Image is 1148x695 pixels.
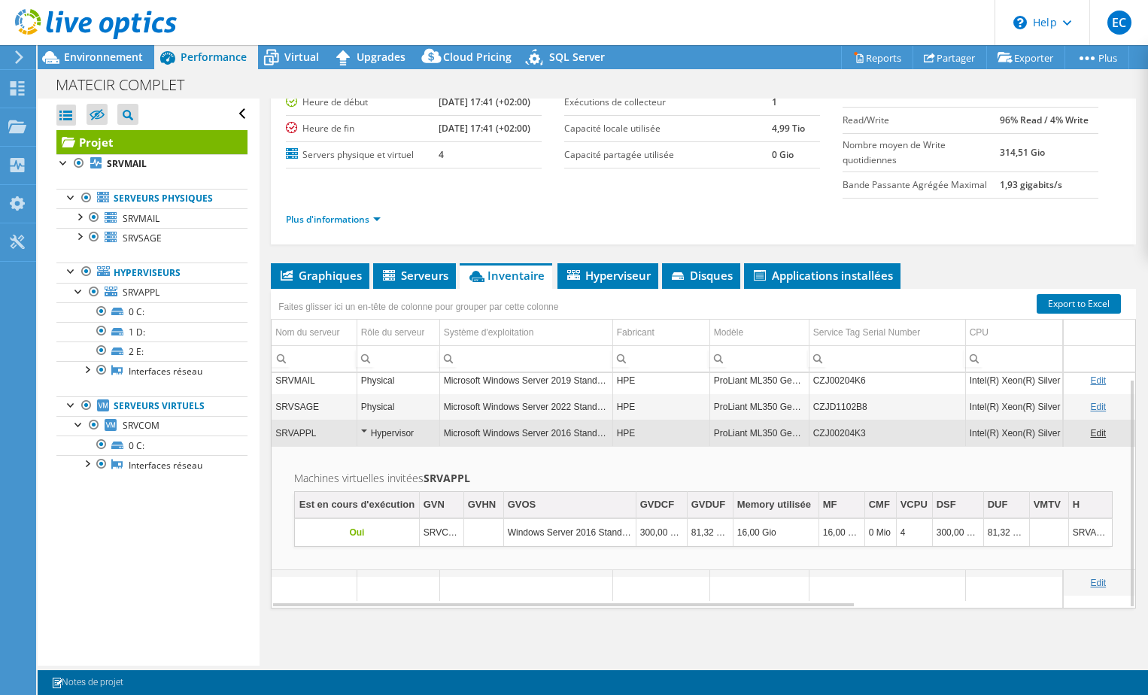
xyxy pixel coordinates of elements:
div: Système d'exploitation [444,323,534,341]
td: Est en cours d'exécution Column [295,492,419,518]
a: Edit [1090,428,1106,439]
b: 96% Read / 4% Write [1000,114,1089,126]
td: Column Service Tag Serial Number, Value CZJD1102B8 [809,393,965,420]
td: Column DSF, Value 300,00 Gio [932,520,983,546]
td: Column Memory utilisée, Value 16,00 Gio [733,520,818,546]
label: Bande Passante Agrégée Maximal [843,178,1000,193]
td: GVHN Column [463,492,503,518]
td: GVDCF Column [636,492,687,518]
b: SRVMAIL [107,157,147,170]
td: DUF Column [983,492,1029,518]
a: SRVMAIL [56,208,248,228]
label: Capacité partagée utilisée [564,147,771,162]
div: Est en cours d'exécution [299,496,415,514]
td: Column Système d'exploitation, Filter cell [439,345,612,372]
a: Projet [56,130,248,154]
td: Column GVHN, Value [463,520,503,546]
span: Cloud Pricing [443,50,512,64]
td: Column Système d'exploitation, Value Microsoft Windows Server 2016 Standard [439,420,612,446]
div: Faites glisser ici un en-tête de colonne pour grouper par cette colonne [275,296,562,317]
div: Physical [361,372,436,390]
label: Heure de fin [286,121,439,136]
td: VCPU Column [896,492,932,518]
b: 1,93 gigabits/s [1000,178,1062,191]
td: CMF Column [864,492,896,518]
td: Column CPU, Value Intel(R) Xeon(R) Silver 4214 CPU @ 2.20GHz [965,367,1148,393]
td: Column MF, Value 16,00 Gio [818,520,864,546]
b: [DATE] 17:41 (+02:00) [439,122,530,135]
td: Column CPU, Value Intel(R) Xeon(R) Silver 4208 CPU @ 2.10GHz [965,393,1148,420]
b: 1 [772,96,777,108]
a: SRVSAGE [56,228,248,247]
label: Nombre moyen de Write quotidiennes [843,138,1000,168]
label: Heure de début [286,95,439,110]
div: CPU [970,323,989,341]
td: Column Nom du serveur, Value SRVMAIL [272,367,357,393]
div: Modèle [714,323,743,341]
td: Column VCPU, Value 4 [896,520,932,546]
a: Partager [913,46,987,69]
span: Disques [670,268,733,283]
b: 3966 en pic, 2633 à 95 % [1000,69,1082,100]
div: VMTV [1034,496,1061,514]
td: Column CPU, Value Intel(R) Xeon(R) Silver 4214 CPU @ 2.20GHz [965,420,1148,446]
div: H [1073,496,1080,514]
a: Notes de projet [41,673,134,692]
div: GVDUF [691,496,726,514]
td: VMTV Column [1029,492,1068,518]
td: Column CPU, Filter cell [965,345,1148,372]
td: GVN Column [419,492,463,518]
span: SRVAPPL [123,286,159,299]
td: Column Modèle, Value ProLiant ML350 Gen10 [709,367,809,393]
span: EC [1107,11,1131,35]
b: 4 [439,148,444,161]
td: Column Service Tag Serial Number, Value CZJ00204K6 [809,367,965,393]
div: Data grid [294,491,1113,547]
span: SRVMAIL [123,212,159,225]
td: Fabricant Column [612,320,709,346]
b: 314,51 Gio [1000,146,1045,159]
div: DSF [937,496,956,514]
span: Applications installées [752,268,893,283]
td: Column Fabricant, Filter cell [612,345,709,372]
td: Column GVDUF, Value 81,32 Gio [687,520,733,546]
td: Service Tag Serial Number Column [809,320,965,346]
td: Column Est en cours d'exécution, Value Yes [295,520,419,546]
a: Hyperviseurs [56,263,248,282]
a: SRVAPPL [56,283,248,302]
div: GVOS [508,496,536,514]
a: SRVCOM [56,416,248,436]
td: Modèle Column [709,320,809,346]
td: Column Service Tag Serial Number, Value CZJ00204K3 [809,420,965,446]
h1: MATECIR COMPLET [49,77,208,93]
td: Column Modèle, Value ProLiant ML350 Gen10 [709,393,809,420]
td: Column Rôle du serveur, Value Physical [357,367,439,393]
td: Column Nom du serveur, Value SRVAPPL [272,420,357,446]
td: Column Fabricant, Value HPE [612,367,709,393]
div: Nom du serveur [275,323,339,341]
span: SRVSAGE [123,232,162,244]
a: 0 C: [56,302,248,322]
td: Column VMTV, Value [1029,520,1068,546]
a: Export to Excel [1037,294,1121,314]
div: MF [823,496,837,514]
span: Serveurs [381,268,448,283]
span: Upgrades [357,50,405,64]
td: Column GVDCF, Value 300,00 Gio [636,520,687,546]
td: GVDUF Column [687,492,733,518]
label: Read/Write [843,113,1000,128]
td: Column Nom du serveur, Filter cell [272,345,357,372]
span: Performance [181,50,247,64]
div: GVN [424,496,445,514]
a: Plus [1064,46,1129,69]
b: 4,99 Tio [772,122,805,135]
div: DUF [988,496,1008,514]
div: Physical [361,398,436,416]
label: Servers physique et virtuel [286,147,439,162]
div: Service Tag Serial Number [813,323,921,341]
span: Environnement [64,50,143,64]
a: 0 C: [56,436,248,455]
a: 2 E: [56,341,248,361]
h2: Machines virtuelles invitées [294,469,1113,487]
div: GVHN [468,496,497,514]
